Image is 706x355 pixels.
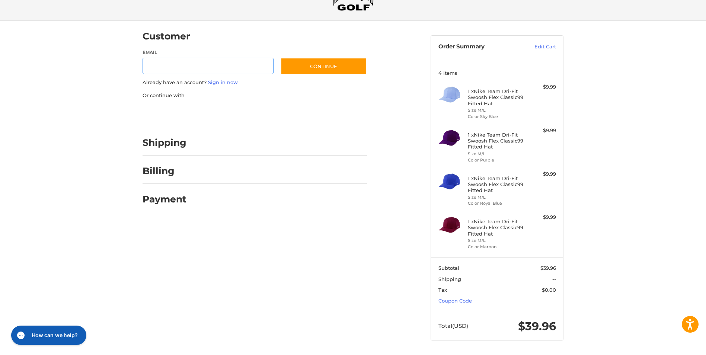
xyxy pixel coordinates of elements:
a: Coupon Code [438,298,472,304]
h4: 1 x Nike Team Dri-Fit Swoosh Flex Classic99 Fitted Hat [468,175,525,194]
li: Size M/L [468,107,525,113]
li: Size M/L [468,237,525,244]
iframe: Gorgias live chat messenger [7,323,89,348]
div: $9.99 [527,83,556,91]
div: $9.99 [527,127,556,134]
span: $0.00 [542,287,556,293]
h2: Shipping [143,137,186,148]
li: Color Sky Blue [468,113,525,120]
span: -- [552,276,556,282]
div: $9.99 [527,214,556,221]
h2: Customer [143,31,190,42]
li: Size M/L [468,151,525,157]
label: Email [143,49,274,56]
h3: 4 Items [438,70,556,76]
li: Size M/L [468,194,525,201]
p: Or continue with [143,92,367,99]
h2: Payment [143,194,186,205]
span: Subtotal [438,265,459,271]
span: $39.96 [518,319,556,333]
li: Color Maroon [468,244,525,250]
div: $9.99 [527,170,556,178]
span: Total (USD) [438,322,468,329]
h2: Billing [143,165,186,177]
li: Color Royal Blue [468,200,525,207]
a: Sign in now [208,79,238,85]
h4: 1 x Nike Team Dri-Fit Swoosh Flex Classic99 Fitted Hat [468,132,525,150]
span: Shipping [438,276,461,282]
a: Edit Cart [518,43,556,51]
p: Already have an account? [143,79,367,86]
span: Tax [438,287,447,293]
h3: Order Summary [438,43,518,51]
iframe: PayPal-venmo [266,106,322,120]
span: $39.96 [540,265,556,271]
iframe: PayPal-paypal [140,106,196,120]
iframe: PayPal-paylater [203,106,259,120]
li: Color Purple [468,157,525,163]
button: Continue [281,58,367,75]
h4: 1 x Nike Team Dri-Fit Swoosh Flex Classic99 Fitted Hat [468,218,525,237]
h4: 1 x Nike Team Dri-Fit Swoosh Flex Classic99 Fitted Hat [468,88,525,106]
